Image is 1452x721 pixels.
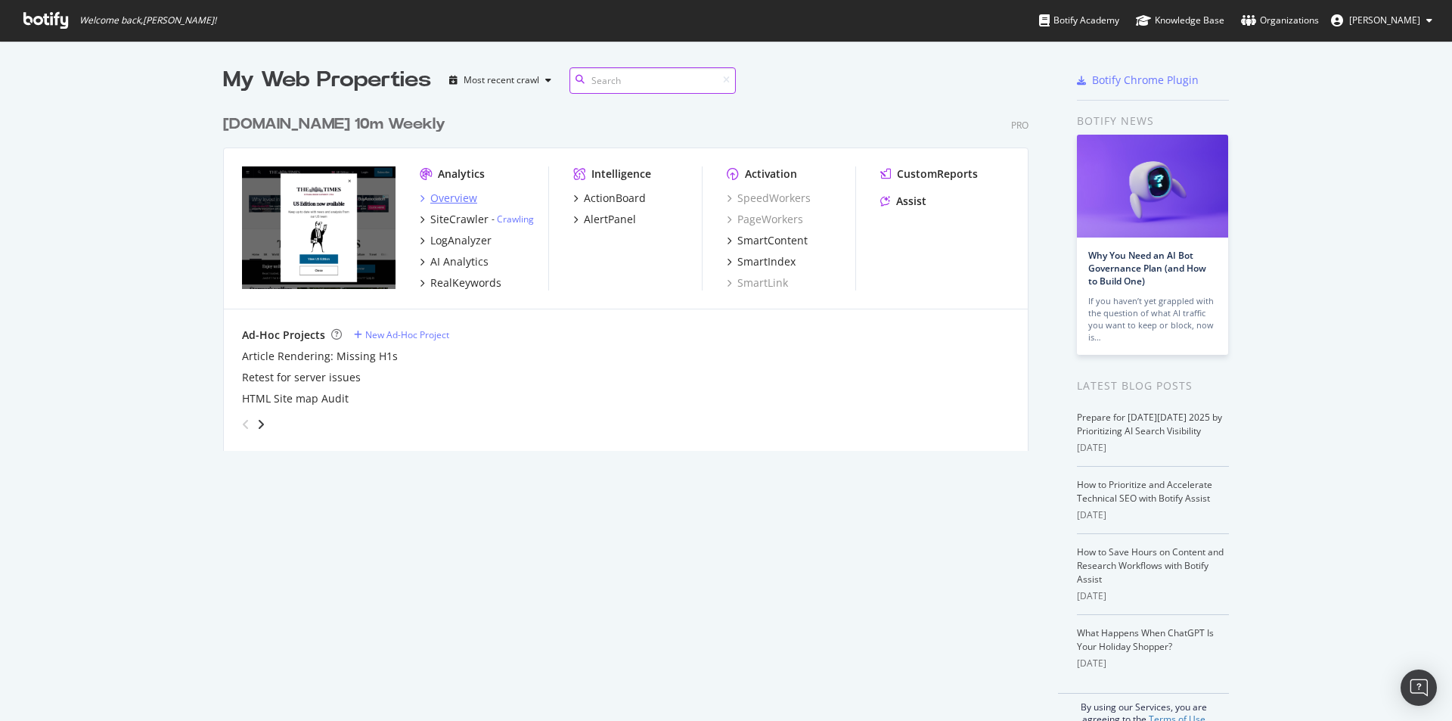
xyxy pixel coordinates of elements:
a: Overview [420,191,477,206]
div: grid [223,95,1041,451]
div: Most recent crawl [464,76,539,85]
a: CustomReports [880,166,978,182]
div: Overview [430,191,477,206]
div: Activation [745,166,797,182]
a: Why You Need an AI Bot Governance Plan (and How to Build One) [1088,249,1206,287]
div: My Web Properties [223,65,431,95]
div: SiteCrawler [430,212,489,227]
div: angle-right [256,417,266,432]
a: Prepare for [DATE][DATE] 2025 by Prioritizing AI Search Visibility [1077,411,1222,437]
div: - [492,213,534,225]
div: [DATE] [1077,508,1229,522]
a: LogAnalyzer [420,233,492,248]
a: AI Analytics [420,254,489,269]
input: Search [569,67,736,94]
div: Latest Blog Posts [1077,378,1229,394]
div: Pro [1011,119,1028,132]
a: AlertPanel [573,212,636,227]
a: SmartIndex [727,254,796,269]
div: AI Analytics [430,254,489,269]
div: angle-left [236,412,256,437]
div: Intelligence [591,166,651,182]
div: Ad-Hoc Projects [242,328,325,343]
div: SmartContent [737,233,808,248]
a: Crawling [497,213,534,225]
a: Retest for server issues [242,370,361,385]
a: PageWorkers [727,212,803,227]
div: [DATE] [1077,441,1229,455]
img: www.TheTimes.co.uk [242,166,396,289]
div: Organizations [1241,13,1319,28]
div: Open Intercom Messenger [1401,670,1437,706]
a: How to Prioritize and Accelerate Technical SEO with Botify Assist [1077,478,1212,505]
div: LogAnalyzer [430,233,492,248]
div: Assist [896,194,926,209]
a: Botify Chrome Plugin [1077,73,1199,88]
div: Knowledge Base [1136,13,1224,28]
div: Analytics [438,166,485,182]
div: SmartIndex [737,254,796,269]
a: New Ad-Hoc Project [354,328,449,341]
button: Most recent crawl [443,68,557,92]
span: Karina Kumykova [1349,14,1420,26]
div: Botify news [1077,113,1229,129]
a: Article Rendering: Missing H1s [242,349,398,364]
div: Botify Chrome Plugin [1092,73,1199,88]
div: If you haven’t yet grappled with the question of what AI traffic you want to keep or block, now is… [1088,295,1217,343]
div: [DOMAIN_NAME] 10m Weekly [223,113,445,135]
img: Why You Need an AI Bot Governance Plan (and How to Build One) [1077,135,1228,238]
a: What Happens When ChatGPT Is Your Holiday Shopper? [1077,626,1214,653]
div: [DATE] [1077,657,1229,670]
a: SmartContent [727,233,808,248]
div: [DATE] [1077,589,1229,603]
a: RealKeywords [420,275,501,291]
a: How to Save Hours on Content and Research Workflows with Botify Assist [1077,545,1224,586]
a: SpeedWorkers [727,191,811,206]
div: RealKeywords [430,275,501,291]
a: [DOMAIN_NAME] 10m Weekly [223,113,451,135]
a: ActionBoard [573,191,646,206]
a: Assist [880,194,926,209]
a: SiteCrawler- Crawling [420,212,534,227]
button: [PERSON_NAME] [1319,8,1444,33]
span: Welcome back, [PERSON_NAME] ! [79,14,216,26]
div: Botify Academy [1039,13,1119,28]
div: CustomReports [897,166,978,182]
div: New Ad-Hoc Project [365,328,449,341]
a: HTML Site map Audit [242,391,349,406]
a: SmartLink [727,275,788,291]
div: AlertPanel [584,212,636,227]
div: ActionBoard [584,191,646,206]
